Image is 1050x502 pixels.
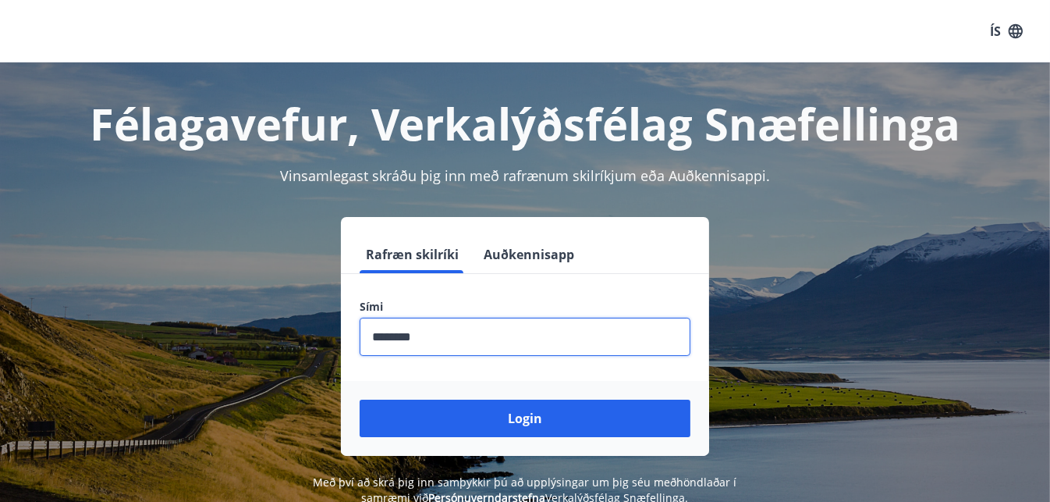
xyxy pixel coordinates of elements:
[280,166,770,185] span: Vinsamlegast skráðu þig inn með rafrænum skilríkjum eða Auðkennisappi.
[360,400,690,437] button: Login
[19,94,1031,153] h1: Félagavefur, Verkalýðsfélag Snæfellinga
[360,236,465,273] button: Rafræn skilríki
[981,17,1031,45] button: ÍS
[360,299,690,315] label: Sími
[477,236,580,273] button: Auðkennisapp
